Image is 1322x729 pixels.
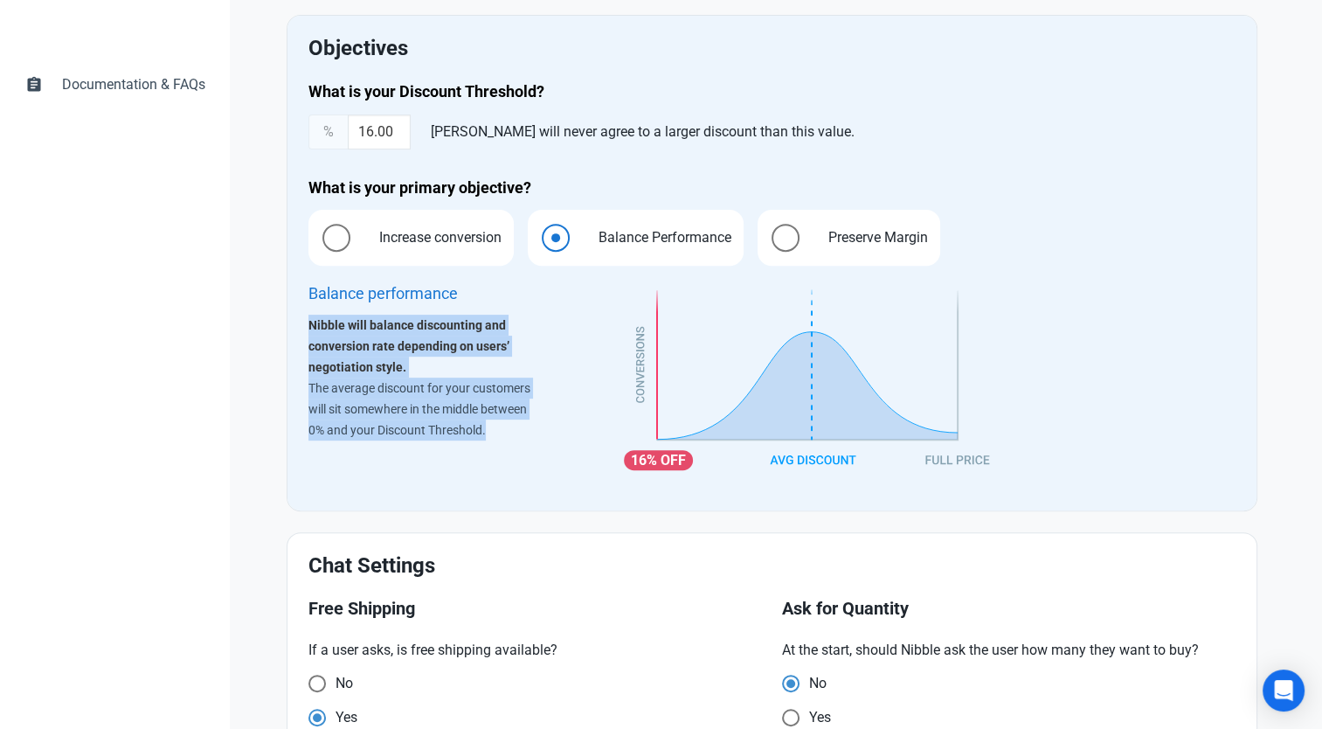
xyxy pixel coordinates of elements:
p: The average discount for your customers will sit somewhere in the middle between 0% and your Disc... [308,378,539,441]
a: assignmentDocumentation & FAQs [14,64,216,106]
span: assignment [25,74,43,92]
img: objective-balance-performance.svg [624,280,994,483]
span: Yes [799,709,831,726]
span: Yes [326,709,357,726]
h4: What is your primary objective? [308,177,1235,198]
span: Preserve Margin [810,227,937,248]
span: No [326,675,353,692]
div: 16% [624,450,693,470]
span: Increase conversion [361,227,510,248]
h3: Free Shipping [308,599,762,619]
h2: Chat Settings [308,554,1235,578]
div: [PERSON_NAME] will never agree to a larger discount than this value. [424,115,862,149]
div: Open Intercom Messenger [1263,670,1305,712]
strong: Nibble will balance discounting and conversion rate depending on users’ negotiation style. [308,318,509,374]
h4: What is your Discount Threshold? [308,81,1235,102]
span: Balance Performance [580,227,740,248]
h2: Objectives [308,37,1235,60]
div: Balance performance [308,280,458,308]
span: No [799,675,827,692]
p: If a user asks, is free shipping available? [308,640,762,661]
h3: Ask for Quantity [782,599,1235,619]
span: Documentation & FAQs [62,74,205,95]
p: At the start, should Nibble ask the user how many they want to buy? [782,640,1235,661]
